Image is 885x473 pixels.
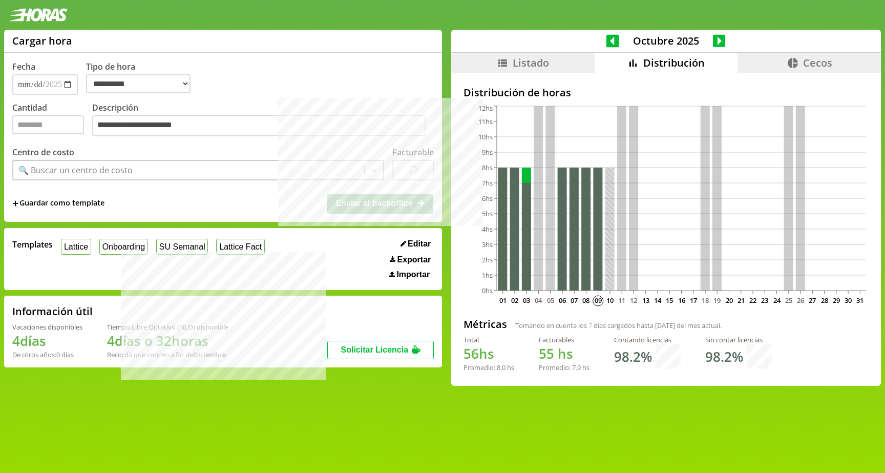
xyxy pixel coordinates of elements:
text: 25 [785,296,792,305]
text: 15 [666,296,673,305]
button: Solicitar Licencia [327,341,434,359]
span: Templates [12,239,53,250]
span: Octubre 2025 [619,34,713,48]
b: Diciembre [193,350,226,359]
span: +Guardar como template [12,198,104,209]
text: 13 [642,296,649,305]
div: De otros años: 0 días [12,350,82,359]
text: 09 [595,296,602,305]
tspan: 7hs [482,178,493,188]
text: 22 [749,296,756,305]
tspan: 0hs [482,286,493,295]
tspan: 3hs [482,240,493,249]
div: Promedio: hs [463,363,514,372]
span: Importar [396,270,430,279]
button: Exportar [387,255,434,265]
text: 06 [559,296,566,305]
span: 56 [463,344,479,363]
text: 02 [511,296,518,305]
span: Solicitar Licencia [341,345,408,354]
text: 01 [499,296,507,305]
text: 05 [547,296,554,305]
select: Tipo de hora [86,74,191,93]
tspan: 8hs [482,163,493,172]
label: Centro de costo [12,147,74,158]
img: logotipo [8,8,68,22]
button: Onboarding [99,239,148,255]
text: 07 [571,296,578,305]
text: 16 [678,296,685,305]
h1: 4 días o 32 horas [107,332,228,350]
span: Tomando en cuenta los días cargados hasta [DATE] del mes actual. [515,321,722,330]
span: 7.9 [572,363,581,372]
text: 08 [582,296,589,305]
span: 7 [588,321,592,330]
h1: hs [539,344,589,363]
text: 31 [856,296,863,305]
span: + [12,198,18,209]
tspan: 11hs [478,117,493,126]
span: Listado [513,56,549,70]
h2: Métricas [463,317,507,331]
div: 🔍 Buscar un centro de costo [18,164,133,176]
span: Editar [408,239,431,249]
h2: Distribución de horas [463,86,869,99]
label: Tipo de hora [86,61,199,95]
label: Cantidad [12,102,92,139]
text: 20 [725,296,732,305]
text: 28 [820,296,828,305]
text: 30 [845,296,852,305]
div: Promedio: hs [539,363,589,372]
text: 17 [690,296,697,305]
span: 55 [539,344,554,363]
text: 12 [630,296,637,305]
div: Sin contar licencias [705,335,772,344]
button: Lattice Fact [216,239,264,255]
button: Editar [397,239,434,249]
label: Fecha [12,61,35,72]
text: 10 [606,296,614,305]
button: Lattice [61,239,91,255]
div: Vacaciones disponibles [12,322,82,332]
span: 8.0 [497,363,505,372]
h2: Información útil [12,304,93,318]
tspan: 10hs [478,132,493,141]
tspan: 12hs [478,104,493,113]
h1: 4 días [12,332,82,350]
text: 14 [654,296,662,305]
div: Contando licencias [614,335,681,344]
label: Descripción [92,102,434,139]
tspan: 1hs [482,271,493,280]
tspan: 9hs [482,148,493,157]
text: 21 [737,296,745,305]
text: 03 [523,296,530,305]
div: Facturables [539,335,589,344]
textarea: Descripción [92,115,426,137]
text: 29 [833,296,840,305]
tspan: 4hs [482,224,493,234]
h1: hs [463,344,514,363]
text: 23 [761,296,768,305]
tspan: 5hs [482,209,493,218]
div: Tiempo Libre Optativo (TiLO) disponible [107,322,228,332]
span: Cecos [803,56,832,70]
h1: Cargar hora [12,34,72,48]
text: 04 [535,296,542,305]
h1: 98.2 % [705,347,743,366]
text: 27 [809,296,816,305]
tspan: 2hs [482,255,493,264]
h1: 98.2 % [614,347,652,366]
div: Recordá que vencen a fin de [107,350,228,359]
text: 18 [702,296,709,305]
text: 26 [797,296,804,305]
button: SU Semanal [156,239,208,255]
text: 19 [713,296,721,305]
span: Distribución [643,56,705,70]
text: 11 [618,296,625,305]
label: Facturable [392,147,434,158]
input: Cantidad [12,115,84,134]
div: Total [463,335,514,344]
text: 24 [773,296,781,305]
span: Exportar [397,255,431,264]
tspan: 6hs [482,194,493,203]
